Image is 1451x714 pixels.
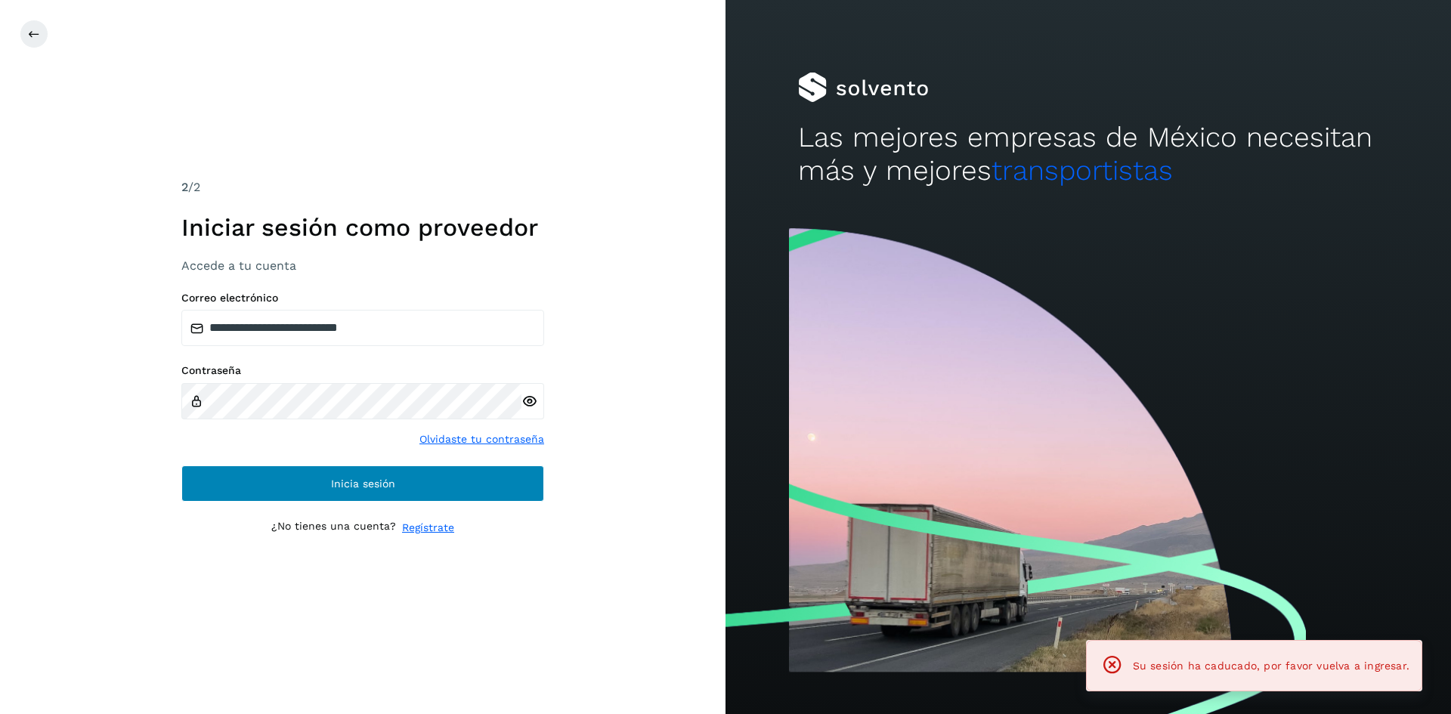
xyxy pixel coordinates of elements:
a: Olvidaste tu contraseña [419,431,544,447]
label: Correo electrónico [181,292,544,304]
button: Inicia sesión [181,465,544,502]
span: Inicia sesión [331,478,395,489]
label: Contraseña [181,364,544,377]
span: Su sesión ha caducado, por favor vuelva a ingresar. [1133,660,1409,672]
a: Regístrate [402,520,454,536]
span: transportistas [992,154,1173,187]
h1: Iniciar sesión como proveedor [181,213,544,242]
span: 2 [181,180,188,194]
h2: Las mejores empresas de México necesitan más y mejores [798,121,1378,188]
p: ¿No tienes una cuenta? [271,520,396,536]
h3: Accede a tu cuenta [181,258,544,273]
div: /2 [181,178,544,196]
